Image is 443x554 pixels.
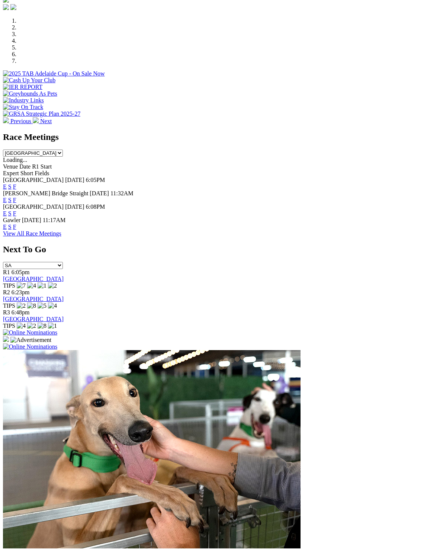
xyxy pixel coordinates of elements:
a: S [8,183,12,190]
a: [GEOGRAPHIC_DATA] [3,316,64,322]
img: Greyhounds As Pets [3,90,57,97]
img: IER REPORT [3,84,42,90]
span: 6:05pm [12,269,30,275]
span: R1 Start [32,163,52,170]
a: F [13,197,16,203]
span: [DATE] [22,217,41,223]
img: 8 [38,323,46,329]
a: [GEOGRAPHIC_DATA] [3,276,64,282]
span: TIPS [3,282,15,289]
span: TIPS [3,302,15,309]
span: 6:48pm [12,309,30,316]
img: 5 [38,302,46,309]
a: E [3,197,7,203]
span: 6:23pm [12,289,30,295]
a: Next [33,118,52,124]
span: [PERSON_NAME] Bridge Straight [3,190,88,196]
a: S [8,224,12,230]
a: Previous [3,118,33,124]
img: Online Nominations [3,329,57,336]
a: F [13,210,16,217]
img: 7 [17,282,26,289]
span: R1 [3,269,10,275]
span: Loading... [3,157,27,163]
span: [DATE] [65,204,84,210]
span: R2 [3,289,10,295]
span: TIPS [3,323,15,329]
a: E [3,224,7,230]
img: Advertisement [10,337,51,343]
img: 4 [17,323,26,329]
span: [DATE] [90,190,109,196]
a: F [13,224,16,230]
img: 4 [27,282,36,289]
span: Previous [10,118,31,124]
span: Next [40,118,52,124]
img: Industry Links [3,97,44,104]
span: 11:32AM [110,190,134,196]
img: Westy_Cropped.jpg [3,350,301,548]
a: [GEOGRAPHIC_DATA] [3,296,64,302]
span: 6:08PM [86,204,105,210]
h2: Next To Go [3,244,440,254]
a: S [8,197,12,203]
a: F [13,183,16,190]
img: 1 [48,323,57,329]
span: Venue [3,163,18,170]
img: 15187_Greyhounds_GreysPlayCentral_Resize_SA_WebsiteBanner_300x115_2025.jpg [3,336,9,342]
a: E [3,210,7,217]
img: 4 [48,302,57,309]
img: 2 [48,282,57,289]
img: facebook.svg [3,4,9,10]
img: 1 [38,282,46,289]
a: View All Race Meetings [3,230,61,237]
span: 11:17AM [43,217,66,223]
img: GRSA Strategic Plan 2025-27 [3,111,80,117]
img: Online Nominations [3,343,57,350]
img: chevron-left-pager-white.svg [3,117,9,123]
h2: Race Meetings [3,132,440,142]
img: Cash Up Your Club [3,77,55,84]
span: [DATE] [65,177,84,183]
img: twitter.svg [10,4,16,10]
span: Date [19,163,31,170]
img: Stay On Track [3,104,43,111]
span: Gawler [3,217,20,223]
a: E [3,183,7,190]
span: Expert [3,170,19,176]
img: 2 [27,323,36,329]
img: 8 [27,302,36,309]
span: R3 [3,309,10,316]
span: Short [20,170,33,176]
a: S [8,210,12,217]
span: Fields [35,170,49,176]
span: [GEOGRAPHIC_DATA] [3,177,64,183]
img: 2025 TAB Adelaide Cup - On Sale Now [3,70,105,77]
img: chevron-right-pager-white.svg [33,117,39,123]
span: 6:05PM [86,177,105,183]
span: [GEOGRAPHIC_DATA] [3,204,64,210]
img: 2 [17,302,26,309]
